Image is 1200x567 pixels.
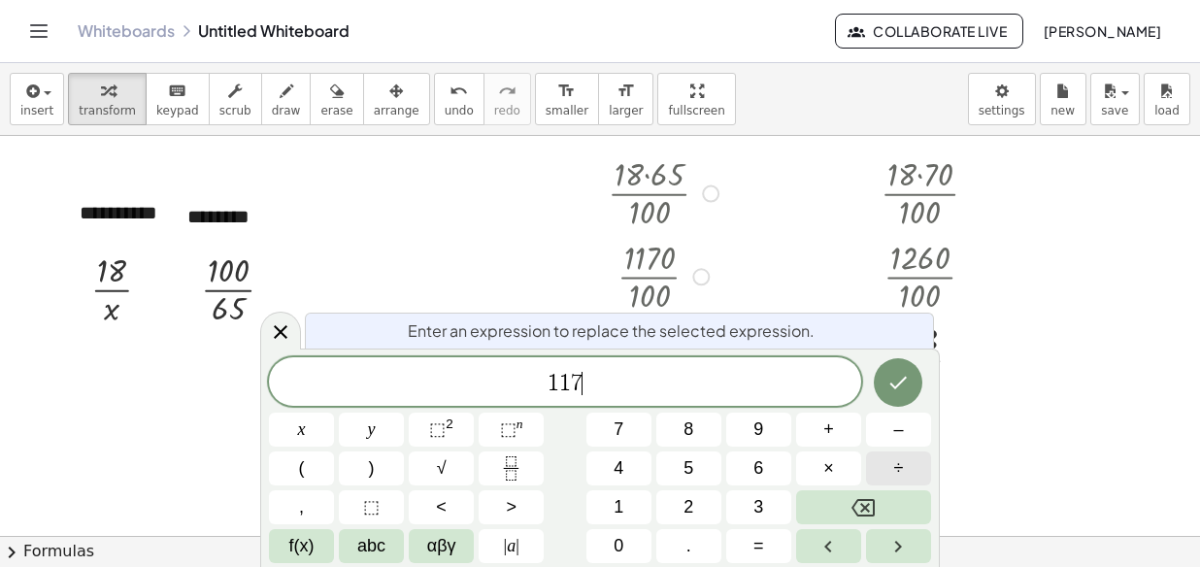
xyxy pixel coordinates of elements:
span: arrange [374,104,419,117]
button: 5 [656,451,721,485]
sup: n [517,417,523,431]
span: + [823,417,834,443]
button: format_sizesmaller [535,73,599,125]
span: , [299,494,304,520]
button: Squared [409,413,474,447]
button: Functions [269,529,334,563]
button: 4 [586,451,651,485]
i: undo [450,80,468,103]
button: Greater than [479,490,544,524]
span: fullscreen [668,104,724,117]
button: [PERSON_NAME] [1027,14,1177,49]
button: Right arrow [866,529,931,563]
button: Backspace [796,490,931,524]
span: 2 [683,494,693,520]
button: Equals [726,529,791,563]
i: format_size [617,80,635,103]
span: y [368,417,376,443]
span: redo [494,104,520,117]
span: | [504,536,508,555]
span: – [893,417,903,443]
span: load [1154,104,1180,117]
button: Fraction [479,451,544,485]
button: fullscreen [657,73,735,125]
button: 6 [726,451,791,485]
span: = [753,533,764,559]
button: undoundo [434,73,484,125]
button: Done [874,358,922,407]
button: scrub [209,73,262,125]
span: a [504,533,519,559]
span: larger [609,104,643,117]
span: | [516,536,519,555]
span: 5 [683,455,693,482]
span: √ [437,455,447,482]
span: erase [320,104,352,117]
button: keyboardkeypad [146,73,210,125]
span: ⬚ [363,494,380,520]
span: insert [20,104,53,117]
button: format_sizelarger [598,73,653,125]
span: undo [445,104,474,117]
button: transform [68,73,147,125]
button: 1 [586,490,651,524]
span: Collaborate Live [851,22,1007,40]
button: settings [968,73,1036,125]
button: insert [10,73,64,125]
button: arrange [363,73,430,125]
span: 4 [614,455,623,482]
button: Square root [409,451,474,485]
span: transform [79,104,136,117]
span: 7 [614,417,623,443]
span: 9 [753,417,763,443]
span: 1 [614,494,623,520]
span: < [436,494,447,520]
span: 8 [683,417,693,443]
a: Whiteboards [78,21,175,41]
button: draw [261,73,312,125]
button: save [1090,73,1140,125]
span: × [823,455,834,482]
span: ⬚ [500,419,517,439]
button: Minus [866,413,931,447]
span: . [686,533,691,559]
button: , [269,490,334,524]
span: abc [357,533,385,559]
span: 1 [548,372,559,395]
button: Less than [409,490,474,524]
span: f(x) [289,533,315,559]
button: redoredo [483,73,531,125]
span: x [298,417,306,443]
button: Greek alphabet [409,529,474,563]
button: x [269,413,334,447]
button: 2 [656,490,721,524]
button: Collaborate Live [835,14,1023,49]
button: y [339,413,404,447]
span: ⬚ [429,419,446,439]
span: 6 [753,455,763,482]
button: 3 [726,490,791,524]
span: ​ [582,372,583,395]
button: ) [339,451,404,485]
span: new [1050,104,1075,117]
button: Plus [796,413,861,447]
button: 8 [656,413,721,447]
span: αβγ [427,533,456,559]
span: ( [299,455,305,482]
span: 1 [559,372,571,395]
button: 7 [586,413,651,447]
button: 9 [726,413,791,447]
button: Divide [866,451,931,485]
i: format_size [557,80,576,103]
span: 3 [753,494,763,520]
span: 7 [571,372,583,395]
button: erase [310,73,363,125]
span: [PERSON_NAME] [1043,22,1161,40]
span: scrub [219,104,251,117]
span: > [506,494,517,520]
span: draw [272,104,301,117]
span: ÷ [894,455,904,482]
sup: 2 [446,417,453,431]
button: Alphabet [339,529,404,563]
button: Absolute value [479,529,544,563]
